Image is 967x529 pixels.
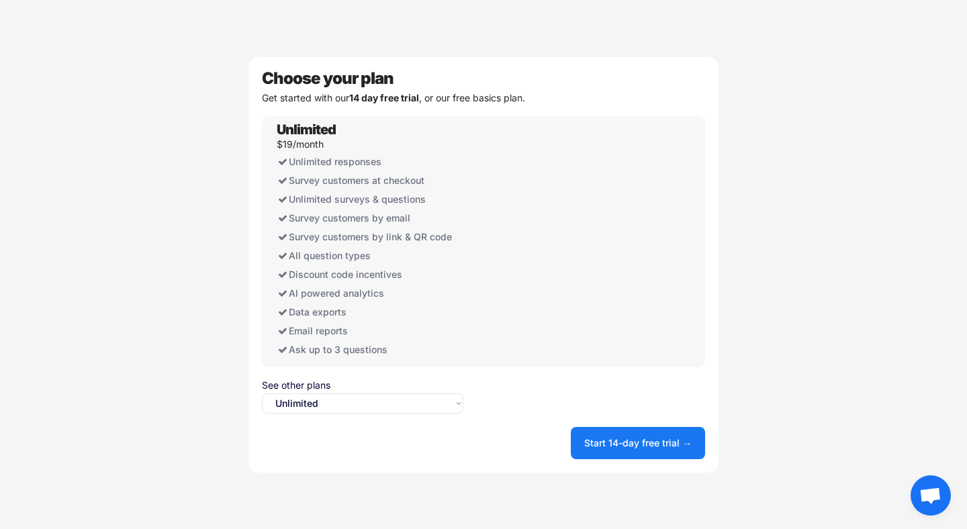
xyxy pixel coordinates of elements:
[262,70,705,87] div: Choose your plan
[277,171,462,190] div: Survey customers at checkout
[277,303,462,322] div: Data exports
[277,246,462,265] div: All question types
[262,93,705,103] div: Get started with our , or our free basics plan.
[277,190,462,209] div: Unlimited surveys & questions
[911,475,951,516] div: Chat abierto
[277,152,462,171] div: Unlimited responses
[277,265,462,284] div: Discount code incentives
[262,381,463,390] div: See other plans
[571,427,705,459] button: Start 14-day free trial →
[277,322,462,340] div: Email reports
[349,92,419,103] strong: 14 day free trial
[277,340,462,359] div: Ask up to 3 questions
[277,228,462,246] div: Survey customers by link & QR code
[277,209,462,228] div: Survey customers by email
[277,123,336,136] div: Unlimited
[277,140,324,149] div: $19/month
[277,284,462,303] div: AI powered analytics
